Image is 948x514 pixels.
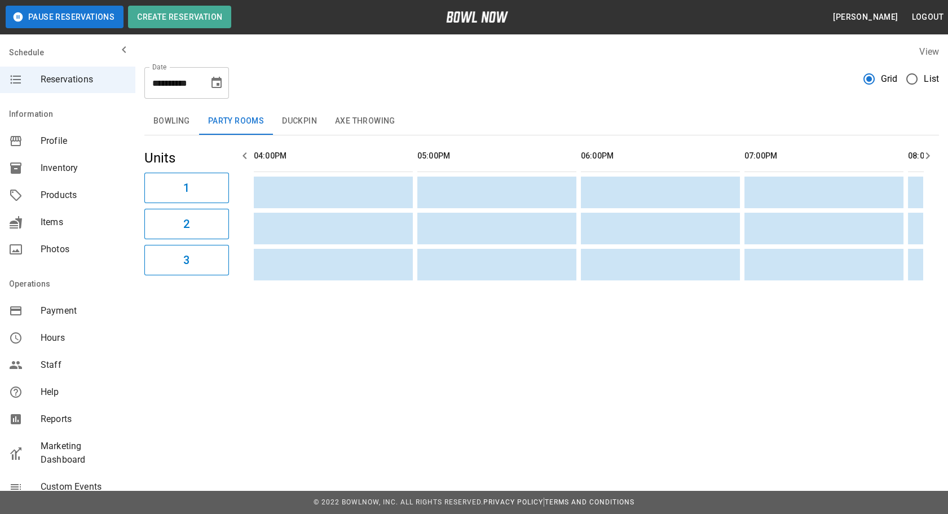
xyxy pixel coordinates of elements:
button: Create Reservation [128,6,231,28]
span: Products [41,188,126,202]
button: Pause Reservations [6,6,124,28]
button: 1 [144,173,229,203]
span: Reservations [41,73,126,86]
button: [PERSON_NAME] [828,7,902,28]
th: 07:00PM [744,140,903,172]
span: Profile [41,134,126,148]
button: Logout [907,7,948,28]
span: Items [41,216,126,229]
button: Bowling [144,108,199,135]
span: Staff [41,358,126,372]
span: Payment [41,304,126,318]
h6: 2 [183,215,189,233]
button: Choose date, selected date is Sep 26, 2025 [205,72,228,94]
button: Duckpin [273,108,326,135]
a: Terms and Conditions [545,498,634,506]
span: © 2022 BowlNow, Inc. All Rights Reserved. [314,498,483,506]
span: Marketing Dashboard [41,440,126,467]
th: 04:00PM [254,140,413,172]
button: Party Rooms [199,108,273,135]
div: inventory tabs [144,108,939,135]
span: Inventory [41,161,126,175]
button: 3 [144,245,229,275]
label: View [919,46,939,57]
span: Hours [41,331,126,345]
button: Axe Throwing [326,108,404,135]
span: Grid [881,72,898,86]
button: 2 [144,209,229,239]
th: 05:00PM [417,140,576,172]
span: Photos [41,243,126,256]
a: Privacy Policy [483,498,543,506]
span: Custom Events [41,480,126,494]
span: Help [41,385,126,399]
span: List [924,72,939,86]
span: Reports [41,412,126,426]
img: logo [446,11,508,23]
h6: 3 [183,251,189,269]
h6: 1 [183,179,189,197]
th: 06:00PM [581,140,740,172]
h5: Units [144,149,229,167]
